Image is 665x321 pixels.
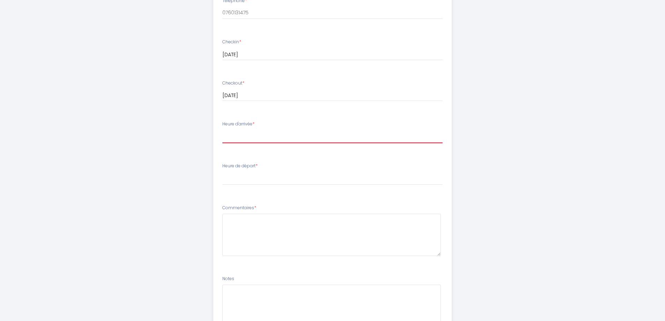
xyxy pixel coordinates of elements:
label: Notes [222,276,234,282]
label: Heure de départ [222,163,258,169]
label: Checkin [222,39,241,45]
label: Heure d'arrivée [222,121,254,127]
label: Checkout [222,80,244,87]
label: Commentaires [222,205,256,211]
